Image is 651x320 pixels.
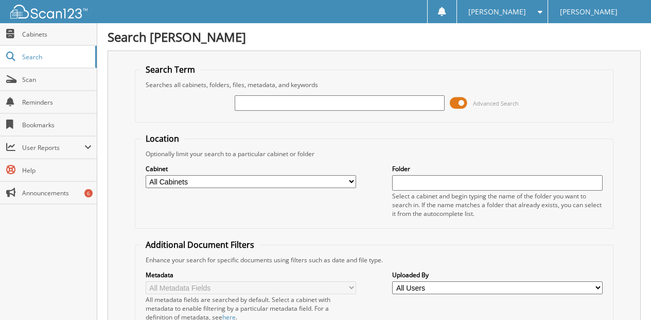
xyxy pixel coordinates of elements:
[392,192,603,218] div: Select a cabinet and begin typing the name of the folder you want to search in. If the name match...
[22,143,84,152] span: User Reports
[84,189,93,197] div: 6
[473,99,519,107] span: Advanced Search
[140,80,608,89] div: Searches all cabinets, folders, files, metadata, and keywords
[140,239,259,250] legend: Additional Document Filters
[140,64,200,75] legend: Search Term
[22,53,90,61] span: Search
[22,98,92,107] span: Reminders
[560,9,618,15] span: [PERSON_NAME]
[140,133,184,144] legend: Location
[22,30,92,39] span: Cabinets
[140,149,608,158] div: Optionally limit your search to a particular cabinet or folder
[140,256,608,264] div: Enhance your search for specific documents using filters such as date and file type.
[22,121,92,129] span: Bookmarks
[22,75,92,84] span: Scan
[108,28,641,45] h1: Search [PERSON_NAME]
[146,164,356,173] label: Cabinet
[22,189,92,197] span: Announcements
[10,5,87,19] img: scan123-logo-white.svg
[392,271,603,279] label: Uploaded By
[468,9,526,15] span: [PERSON_NAME]
[392,164,603,173] label: Folder
[22,166,92,175] span: Help
[146,271,356,279] label: Metadata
